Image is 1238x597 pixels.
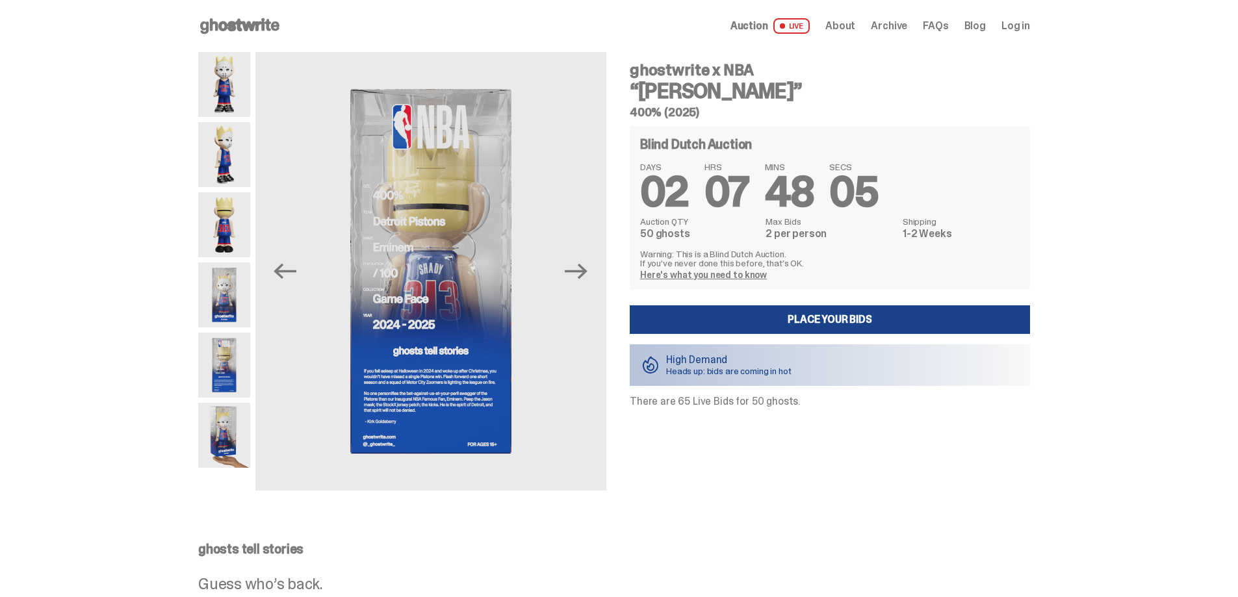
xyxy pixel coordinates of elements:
dd: 1-2 Weeks [903,229,1020,239]
span: MINS [765,162,814,171]
span: LIVE [773,18,810,34]
p: There are 65 Live Bids for 50 ghosts. [630,396,1030,407]
img: eminem%20scale.png [198,403,250,468]
span: 48 [765,165,814,219]
span: 07 [704,165,749,219]
h5: 400% (2025) [630,107,1030,118]
p: Heads up: bids are coming in hot [666,366,792,375]
span: SECS [829,162,878,171]
span: 05 [829,165,878,219]
dt: Max Bids [766,217,895,226]
img: Copy%20of%20Eminem_NBA_400_1.png [198,52,250,117]
span: HRS [704,162,749,171]
p: Warning: This is a Blind Dutch Auction. If you’ve never done this before, that’s OK. [640,249,1020,268]
a: Log in [1001,21,1030,31]
a: FAQs [923,21,948,31]
span: Auction [730,21,768,31]
img: Copy%20of%20Eminem_NBA_400_3.png [198,122,250,187]
p: ghosts tell stories [198,542,1030,555]
a: Place your Bids [630,305,1030,334]
dt: Shipping [903,217,1020,226]
img: Eminem_NBA_400_13.png [255,52,606,490]
a: Archive [871,21,907,31]
dd: 50 ghosts [640,229,758,239]
img: Eminem_NBA_400_12.png [198,262,250,327]
dt: Auction QTY [640,217,758,226]
span: DAYS [640,162,689,171]
a: Blog [964,21,986,31]
a: Auction LIVE [730,18,810,34]
dd: 2 per person [766,229,895,239]
a: About [825,21,855,31]
a: Here's what you need to know [640,269,767,281]
h4: Blind Dutch Auction [640,138,752,151]
h3: “[PERSON_NAME]” [630,81,1030,101]
h4: ghostwrite x NBA [630,62,1030,78]
img: Copy%20of%20Eminem_NBA_400_6.png [198,192,250,257]
button: Previous [271,257,300,286]
p: High Demand [666,355,792,365]
span: 02 [640,165,689,219]
img: Eminem_NBA_400_13.png [198,333,250,398]
button: Next [562,257,591,286]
